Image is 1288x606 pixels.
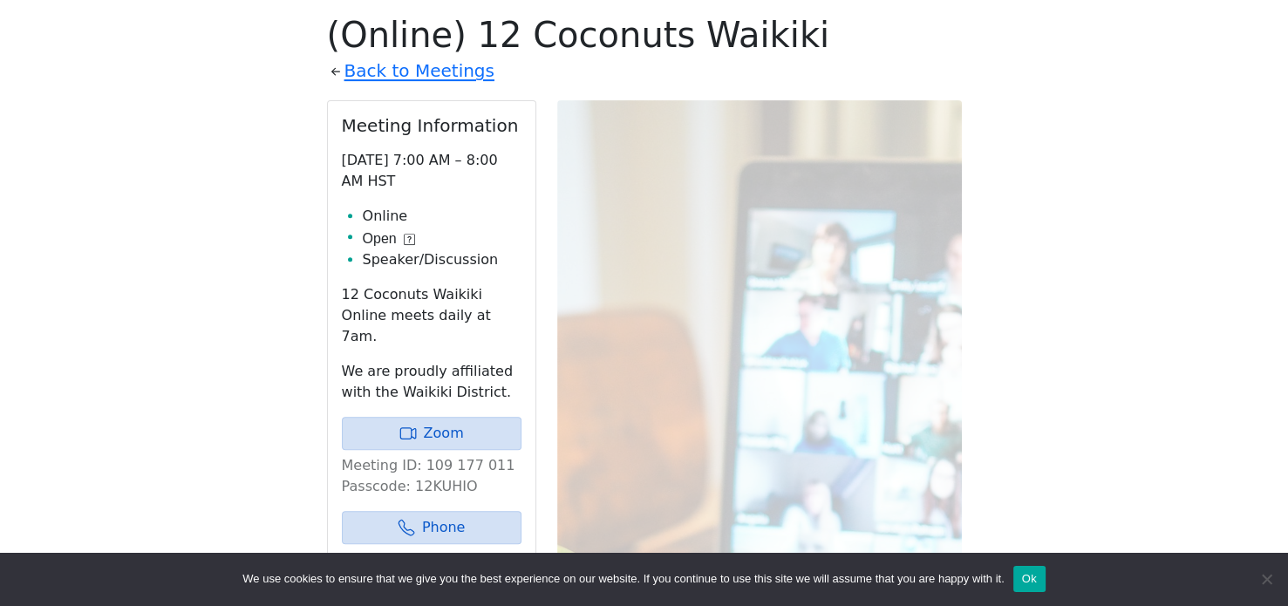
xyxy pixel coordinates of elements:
[1257,570,1275,588] span: No
[363,249,521,270] li: Speaker/Discussion
[342,455,521,497] p: Meeting ID: 109 177 011 Passcode: 12KUHIO
[342,511,521,544] a: Phone
[363,206,521,227] li: Online
[242,570,1004,588] span: We use cookies to ensure that we give you the best experience on our website. If you continue to ...
[1013,566,1046,592] button: Ok
[342,361,521,403] p: We are proudly affiliated with the Waikiki District.
[363,228,415,249] button: Open
[327,14,962,56] h1: (Online) 12 Coconuts Waikiki
[342,115,521,136] h2: Meeting Information
[342,284,521,347] p: 12 Coconuts Waikiki Online meets daily at 7am.
[342,150,521,192] p: [DATE] 7:00 AM – 8:00 AM HST
[344,56,494,86] a: Back to Meetings
[363,228,397,249] span: Open
[342,417,521,450] a: Zoom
